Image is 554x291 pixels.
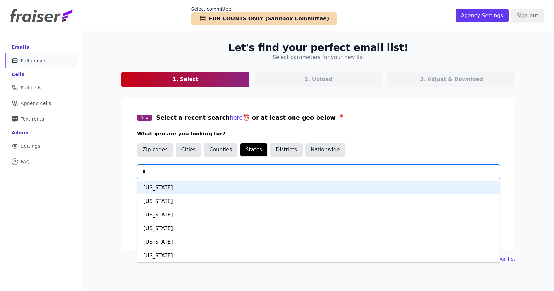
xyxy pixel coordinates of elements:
[137,181,500,194] div: [US_STATE]
[121,72,249,87] a: 1. Select
[173,76,198,83] p: 1. Select
[305,76,332,83] p: 2. Upload
[273,53,364,61] h4: Select parameters for your new list
[204,143,237,157] button: Counties
[21,158,30,165] span: FAQ
[21,85,41,91] span: Pull cells
[5,53,77,68] a: Pull emails
[10,9,73,22] img: Fraiser Logo
[511,9,544,22] input: Sign out
[228,42,408,53] h2: Let's find your perfect email list!
[137,130,500,138] h3: What geo are you looking for?
[137,194,500,208] div: [US_STATE]
[21,57,46,64] span: Pull emails
[156,114,345,121] span: Select a recent search ⏰ or at least one geo below 📍
[270,143,303,157] button: Districts
[5,155,77,169] a: FAQ
[137,222,500,235] div: [US_STATE]
[137,143,173,157] button: Zip codes
[420,76,483,83] p: 3. Adjust & Download
[12,44,29,50] div: Emails
[137,180,500,188] p: Type & select your states
[230,113,243,122] button: here
[5,81,77,95] a: Pull cells
[5,112,77,126] a: Text rental
[5,139,77,153] a: Settings
[305,143,345,157] button: Nationwide
[5,96,77,111] a: Append cells
[191,6,337,12] p: Select committee:
[137,235,500,249] div: [US_STATE]
[12,129,29,136] div: Admin
[12,71,24,77] div: Cells
[176,143,202,157] button: Cities
[137,115,152,121] span: New
[209,15,329,23] span: FOR COUNTS ONLY (Sandbox Committee)
[191,6,337,25] a: Select committee: FOR COUNTS ONLY (Sandbox Committee)
[137,249,500,262] div: [US_STATE]
[21,100,51,107] span: Append cells
[137,208,500,222] div: [US_STATE]
[240,143,268,157] button: States
[21,116,46,122] span: Text rental
[21,143,40,149] span: Settings
[456,9,509,22] input: Agency Settings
